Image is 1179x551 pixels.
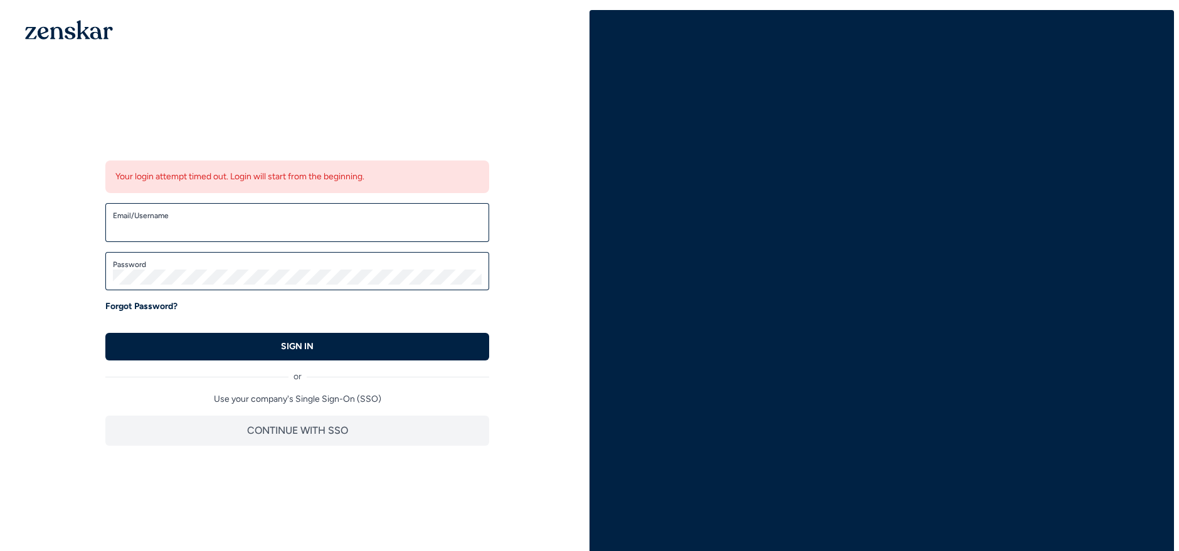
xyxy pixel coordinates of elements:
[105,333,489,360] button: SIGN IN
[113,260,482,270] label: Password
[105,160,489,193] div: Your login attempt timed out. Login will start from the beginning.
[105,300,177,313] a: Forgot Password?
[105,360,489,383] div: or
[281,340,314,353] p: SIGN IN
[105,416,489,446] button: CONTINUE WITH SSO
[113,211,482,221] label: Email/Username
[105,393,489,406] p: Use your company's Single Sign-On (SSO)
[25,20,113,39] img: 1OGAJ2xQqyY4LXKgY66KYq0eOWRCkrZdAb3gUhuVAqdWPZE9SRJmCz+oDMSn4zDLXe31Ii730ItAGKgCKgCCgCikA4Av8PJUP...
